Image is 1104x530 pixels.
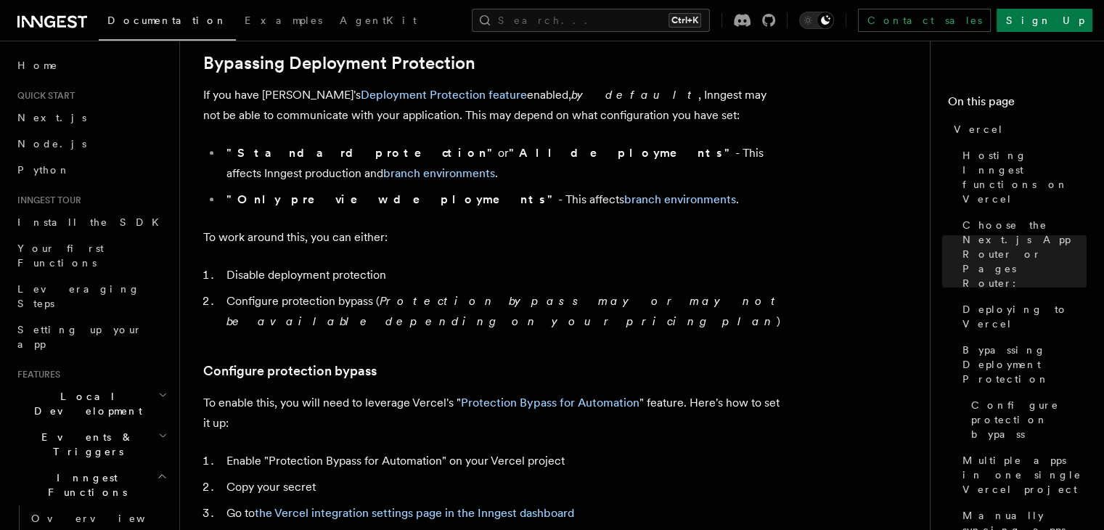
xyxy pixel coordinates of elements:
[12,131,171,157] a: Node.js
[962,218,1087,290] span: Choose the Next.js App Router or Pages Router:
[383,166,495,180] a: branch environments
[17,216,168,228] span: Install the SDK
[965,392,1087,447] a: Configure protection bypass
[226,192,558,206] strong: "Only preview deployments"
[997,9,1092,32] a: Sign Up
[226,146,498,160] strong: "Standard protection"
[12,470,157,500] span: Inngest Functions
[340,15,417,26] span: AgentKit
[12,157,171,183] a: Python
[957,296,1087,337] a: Deploying to Vercel
[203,53,475,73] a: Bypassing Deployment Protection
[222,143,784,184] li: or - This affects Inngest production and .
[203,85,784,126] p: If you have [PERSON_NAME]'s enabled, , Inngest may not be able to communicate with your applicati...
[971,398,1087,441] span: Configure protection bypass
[12,389,158,418] span: Local Development
[668,13,701,28] kbd: Ctrl+K
[107,15,227,26] span: Documentation
[12,383,171,424] button: Local Development
[222,503,784,523] li: Go to
[226,294,782,328] em: Protection bypass may or may not be available depending on your pricing plan
[472,9,710,32] button: Search...Ctrl+K
[571,88,698,102] em: by default
[962,148,1087,206] span: Hosting Inngest functions on Vercel
[222,477,784,497] li: Copy your secret
[948,93,1087,116] h4: On this page
[509,146,735,160] strong: "All deployments"
[17,242,104,269] span: Your first Functions
[962,343,1087,386] span: Bypassing Deployment Protection
[222,189,784,210] li: - This affects .
[361,88,527,102] a: Deployment Protection feature
[461,396,639,409] a: Protection Bypass for Automation
[12,276,171,317] a: Leveraging Steps
[957,447,1087,502] a: Multiple apps in one single Vercel project
[12,369,60,380] span: Features
[17,138,86,150] span: Node.js
[245,15,322,26] span: Examples
[17,283,140,309] span: Leveraging Steps
[12,317,171,357] a: Setting up your app
[222,451,784,471] li: Enable "Protection Bypass for Automation" on your Vercel project
[12,465,171,505] button: Inngest Functions
[203,361,377,381] a: Configure protection bypass
[12,424,171,465] button: Events & Triggers
[17,112,86,123] span: Next.js
[962,302,1087,331] span: Deploying to Vercel
[222,291,784,332] li: Configure protection bypass ( )
[255,506,574,520] a: the Vercel integration settings page in the Inngest dashboard
[203,393,784,433] p: To enable this, you will need to leverage Vercel's " " feature. Here's how to set it up:
[624,192,736,206] a: branch environments
[236,4,331,39] a: Examples
[12,90,75,102] span: Quick start
[12,52,171,78] a: Home
[203,227,784,248] p: To work around this, you can either:
[12,209,171,235] a: Install the SDK
[957,212,1087,296] a: Choose the Next.js App Router or Pages Router:
[948,116,1087,142] a: Vercel
[12,430,158,459] span: Events & Triggers
[962,453,1087,497] span: Multiple apps in one single Vercel project
[17,324,142,350] span: Setting up your app
[222,265,784,285] li: Disable deployment protection
[331,4,425,39] a: AgentKit
[957,337,1087,392] a: Bypassing Deployment Protection
[954,122,1004,136] span: Vercel
[99,4,236,41] a: Documentation
[12,235,171,276] a: Your first Functions
[12,195,81,206] span: Inngest tour
[799,12,834,29] button: Toggle dark mode
[858,9,991,32] a: Contact sales
[17,164,70,176] span: Python
[31,513,181,524] span: Overview
[957,142,1087,212] a: Hosting Inngest functions on Vercel
[17,58,58,73] span: Home
[12,105,171,131] a: Next.js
